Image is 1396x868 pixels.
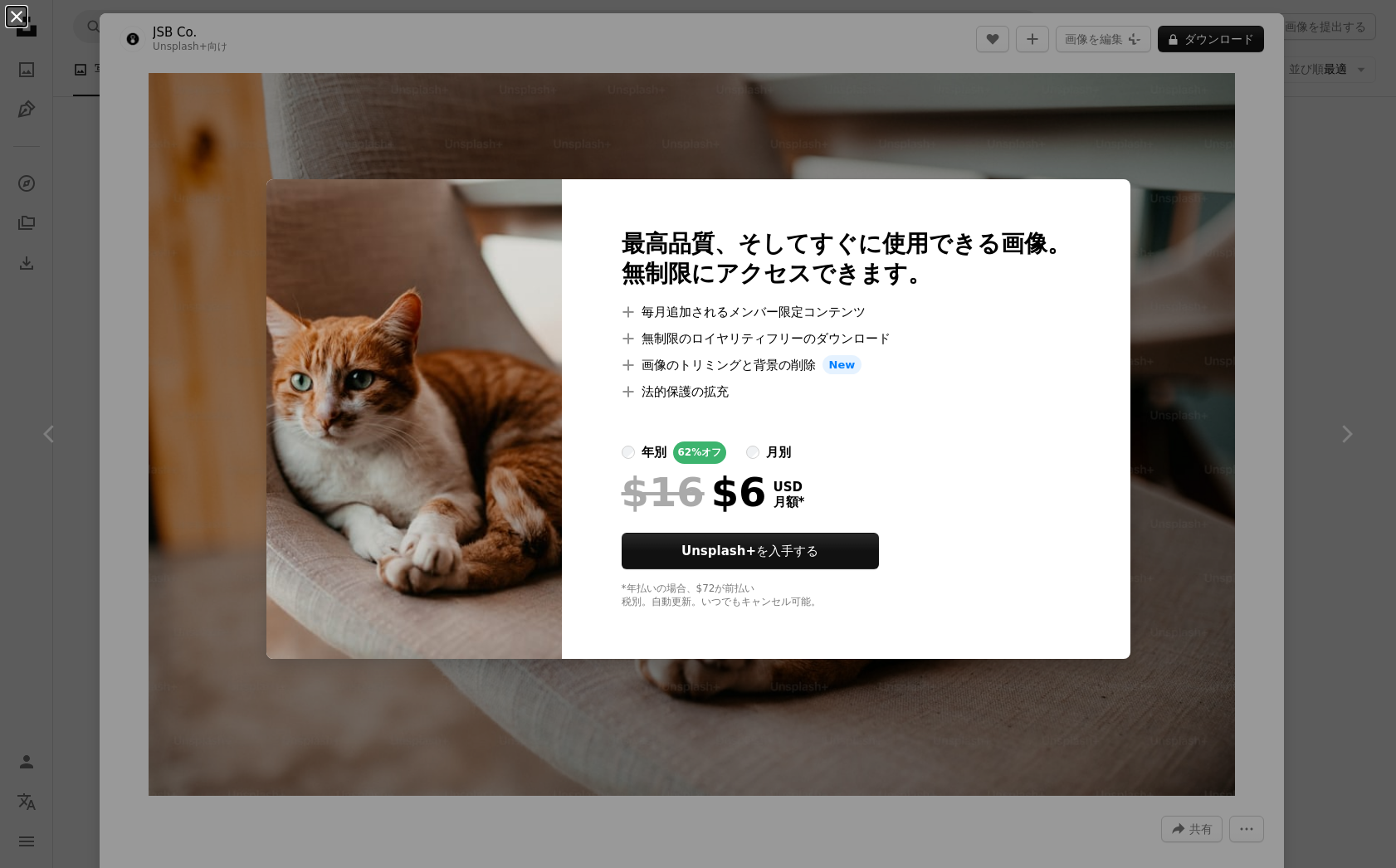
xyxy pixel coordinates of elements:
[681,544,756,558] strong: Unsplash+
[822,355,862,375] span: New
[622,446,635,459] input: 年別62%オフ
[622,229,1071,289] h2: 最高品質、そしてすぐに使用できる画像。 無制限にアクセスできます。
[774,480,805,495] span: USD
[266,179,562,660] img: premium_photo-1668971283504-ae5f2532efd0
[766,442,791,462] div: 月別
[622,382,1071,402] li: 法的保護の拡充
[622,471,705,514] span: $16
[622,533,879,569] button: Unsplash+を入手する
[622,583,1071,609] div: *年払いの場合、 $72 が前払い 税別。自動更新。いつでもキャンセル可能。
[642,442,666,462] div: 年別
[622,329,1071,349] li: 無制限のロイヤリティフリーのダウンロード
[673,441,727,464] div: 62% オフ
[746,446,759,459] input: 月別
[622,355,1071,375] li: 画像のトリミングと背景の削除
[622,302,1071,322] li: 毎月追加されるメンバー限定コンテンツ
[622,471,767,514] div: $6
